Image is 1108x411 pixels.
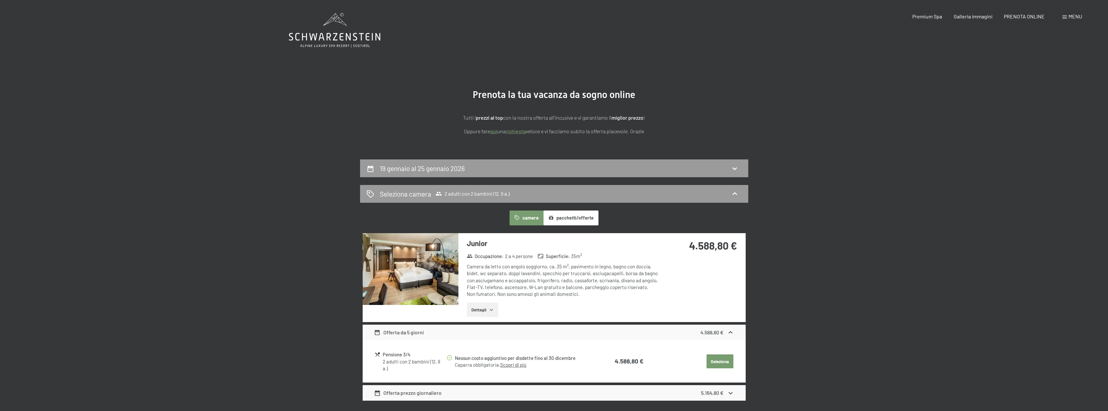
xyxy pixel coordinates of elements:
strong: Occupazione : [467,253,504,260]
span: 2 a 4 persone [505,253,533,260]
div: Offerta prezzo giornaliero5.164,80 € [363,385,746,401]
strong: 5.164,80 € [701,390,723,396]
strong: miglior prezzo [611,114,643,121]
h3: Junior [467,238,659,248]
h2: 19 gennaio al 25 gennaio 2026 [380,164,465,172]
a: Scopri di più [500,362,526,368]
div: Caparra obbligatoria. [455,362,589,368]
a: Premium Spa [912,13,942,19]
img: mss_renderimg.php [363,233,458,305]
div: Pensione 3/4 [383,351,446,358]
span: Prenota la tua vacanza da sogno online [473,89,635,100]
div: Offerta prezzo giornaliero [374,389,442,397]
button: camere [510,211,543,225]
button: Seleziona [707,354,733,369]
div: 2 adulti con 2 bambini (12, 9 a.) [383,358,446,372]
p: Tutti i con la nostra offerta all'incusive e vi garantiamo il ! [392,114,716,122]
strong: 4.588,80 € [689,239,737,252]
a: Galleria immagini [954,13,993,19]
div: Camera da letto con angolo soggiorno, ca. 35 m², pavimento in legno, bagno con doccia, bidet, wc ... [467,263,659,297]
strong: 4.588,80 € [700,329,723,335]
a: quì [490,128,497,134]
span: 35 m² [571,253,582,260]
h2: Seleziona camera [380,189,431,199]
a: richiesta [506,128,526,134]
span: 2 adulti con 2 bambini (12, 9 a.) [435,190,510,197]
button: pacchetti/offerte [543,211,598,225]
div: Offerta da 5 giorni4.588,80 € [363,325,746,340]
p: Oppure fate una veloce e vi facciamo subito la offerta piacevole. Grazie [392,127,716,135]
strong: Superficie : [538,253,570,260]
button: Dettagli [467,303,498,317]
strong: 4.588,80 € [615,357,643,365]
a: PRENOTA ONLINE [1004,13,1045,19]
strong: prezzi al top [476,114,503,121]
span: Menu [1069,13,1082,19]
div: Offerta da 5 giorni [374,329,424,336]
div: Nessun costo aggiuntivo per disdette fino al 30 dicembre [455,354,589,362]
